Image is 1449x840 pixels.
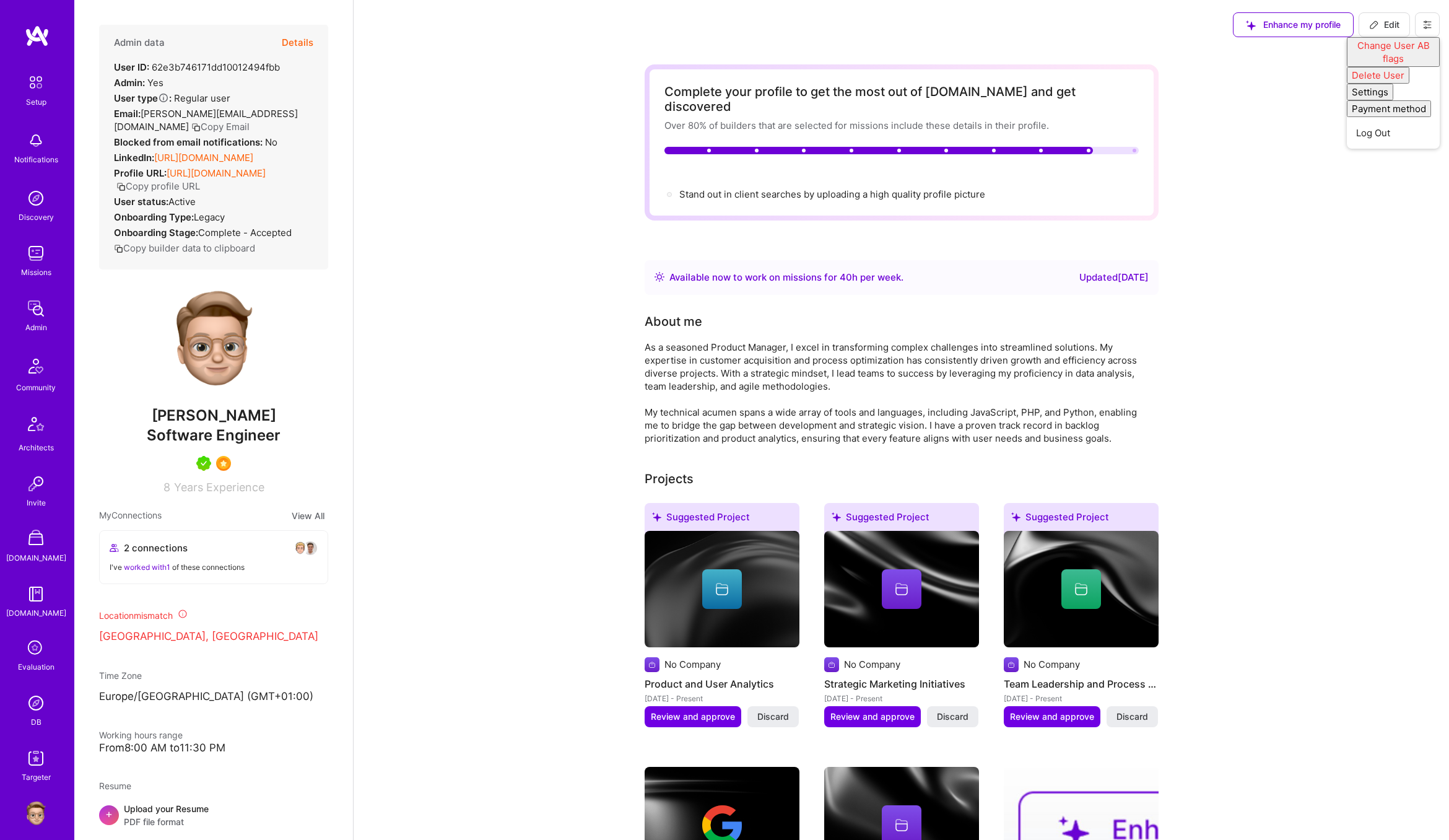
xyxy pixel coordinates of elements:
button: Settings [1347,84,1393,100]
img: bell [24,128,48,153]
i: icon Collaborator [110,543,119,553]
img: A.Teamer in Residence [196,456,211,471]
img: User Avatar [164,289,263,388]
div: Evaluation [18,660,54,673]
img: avatar [293,541,308,556]
div: Stand out in client searches by uploading a high quality profile picture [679,188,985,201]
div: Admin [25,321,47,334]
div: No Company [664,658,721,671]
div: Yes [114,76,163,89]
span: 2 connections [124,541,188,554]
img: Company logo [1004,657,1019,672]
p: Europe/[GEOGRAPHIC_DATA] (GMT+01:00 ) [99,689,328,704]
strong: User status: [114,196,168,208]
button: Copy Email [191,120,250,133]
img: guide book [24,582,48,606]
span: Working hours range [99,730,183,740]
i: icon Copy [114,244,123,253]
img: Architects [21,411,51,441]
div: 62e3b746171dd10012494fbb [114,61,280,74]
button: View All [288,509,328,523]
strong: LinkedIn: [114,152,154,164]
button: Review and approve [824,706,921,727]
div: Suggested Project [645,503,799,536]
span: Discard [1116,711,1148,723]
h4: Team Leadership and Process Optimization [1004,676,1159,692]
img: discovery [24,186,48,211]
img: Admin Search [24,691,48,715]
div: Available now to work on missions for h per week . [669,270,903,285]
div: No Company [1024,658,1080,671]
div: Suggested Project [1004,503,1159,536]
span: Review and approve [1010,711,1094,723]
span: PDF file format [124,815,209,828]
div: No [114,136,277,149]
div: [DOMAIN_NAME] [6,606,66,619]
img: Invite [24,471,48,496]
div: Missions [21,266,51,279]
span: 40 [840,271,852,283]
img: teamwork [24,241,48,266]
div: Suggested Project [824,503,979,536]
button: Discard [1107,706,1158,727]
div: Community [16,381,56,394]
button: Discard [747,706,799,727]
span: 8 [163,481,170,494]
img: Skill Targeter [24,746,48,771]
span: Review and approve [651,711,735,723]
button: Edit [1359,12,1410,37]
i: icon SuggestedTeams [832,512,841,522]
h4: Strategic Marketing Initiatives [824,676,979,692]
span: Enhance my profile [1246,19,1341,31]
button: Details [282,25,313,61]
span: [PERSON_NAME] [99,406,328,425]
button: Change User AB flags [1347,37,1440,67]
div: [DATE] - Present [645,692,799,705]
span: Discard [757,711,789,723]
span: legacy [194,211,225,223]
button: Review and approve [1004,706,1100,727]
img: Company logo [645,657,659,672]
div: Invite [27,496,46,509]
div: +Upload your ResumePDF file format [99,802,328,828]
span: Years Experience [174,481,264,494]
div: Upload your Resume [124,802,209,828]
i: Help [158,92,169,103]
strong: Admin: [114,77,145,89]
div: Complete your profile to get the most out of [DOMAIN_NAME] and get discovered [664,84,1139,114]
i: icon SuggestedTeams [1011,512,1020,522]
button: Delete User [1347,67,1409,84]
div: [DOMAIN_NAME] [6,551,66,564]
strong: Email: [114,108,141,120]
strong: User type : [114,92,172,104]
img: Community [21,351,51,381]
i: icon Copy [191,123,201,132]
a: [URL][DOMAIN_NAME] [167,167,266,179]
div: Targeter [22,771,51,784]
img: A Store [24,527,48,551]
span: Resume [99,781,131,791]
button: 2 connectionsavataravatarI've worked with1 of these connections [99,530,328,584]
div: No Company [844,658,900,671]
button: Copy profile URL [116,180,200,193]
button: Review and approve [645,706,741,727]
i: icon Copy [116,182,126,191]
strong: User ID: [114,61,149,73]
img: cover [1004,531,1159,647]
span: Discard [937,711,968,723]
img: User Avatar [24,801,48,826]
div: Over 80% of builders that are selected for missions include these details in their profile. [664,119,1139,132]
img: cover [645,531,799,647]
div: [DATE] - Present [824,692,979,705]
h4: Admin data [114,37,165,48]
i: icon SuggestedTeams [1246,20,1256,30]
span: My Connections [99,509,162,523]
img: setup [23,69,49,95]
div: DB [31,715,41,728]
span: Edit [1369,19,1399,31]
a: [URL][DOMAIN_NAME] [154,152,253,164]
div: Updated [DATE] [1079,270,1149,285]
div: Location mismatch [99,609,328,622]
div: [DATE] - Present [1004,692,1159,705]
img: Company logo [824,657,839,672]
